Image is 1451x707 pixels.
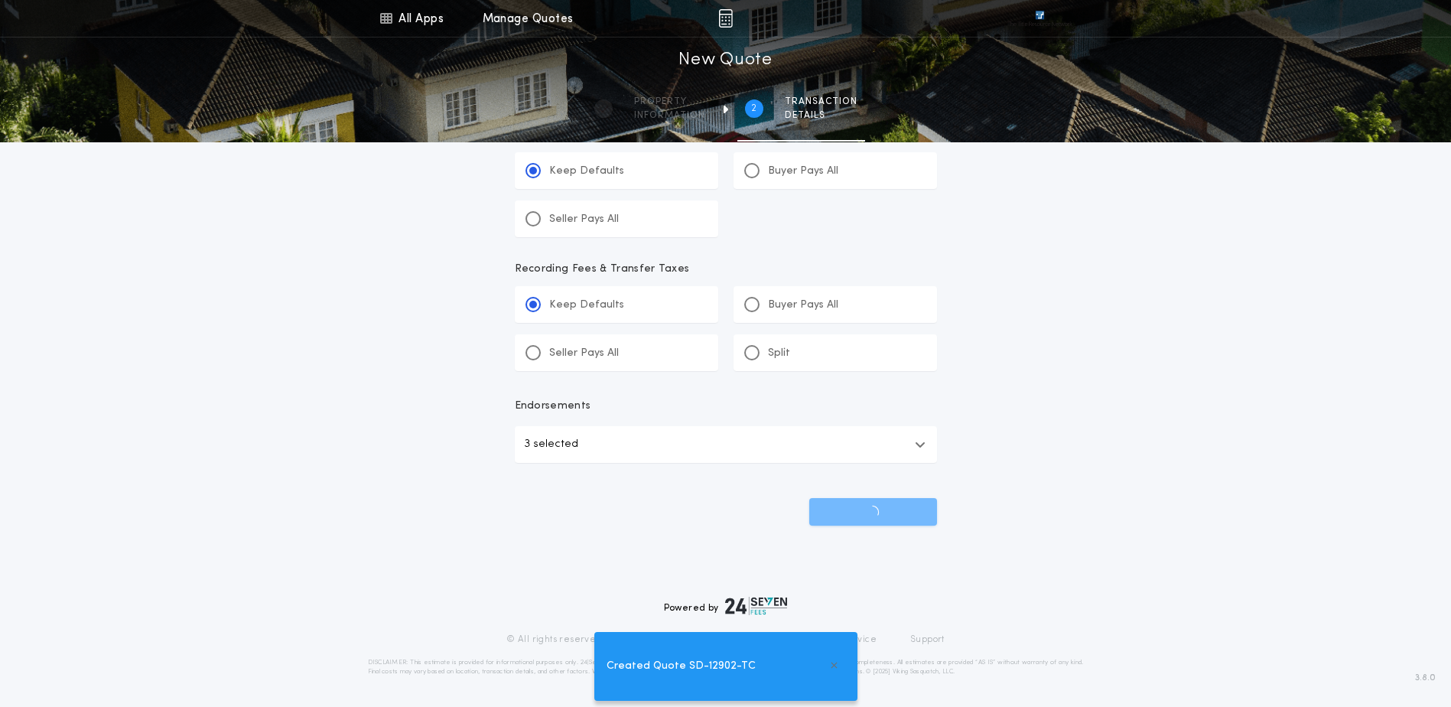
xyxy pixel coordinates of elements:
[634,109,705,122] span: information
[768,298,838,313] p: Buyer Pays All
[1007,11,1072,26] img: vs-icon
[768,164,838,179] p: Buyer Pays All
[768,346,790,361] p: Split
[785,109,857,122] span: details
[664,597,788,615] div: Powered by
[678,48,772,73] h1: New Quote
[634,96,705,108] span: Property
[549,164,624,179] p: Keep Defaults
[607,658,756,675] span: Created Quote SD-12902-TC
[549,298,624,313] p: Keep Defaults
[549,346,619,361] p: Seller Pays All
[515,399,937,414] p: Endorsements
[718,9,733,28] img: img
[725,597,788,615] img: logo
[751,103,756,115] h2: 2
[515,262,937,277] p: Recording Fees & Transfer Taxes
[785,96,857,108] span: Transaction
[515,426,937,463] button: 3 selected
[524,435,578,454] p: 3 selected
[549,212,619,227] p: Seller Pays All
